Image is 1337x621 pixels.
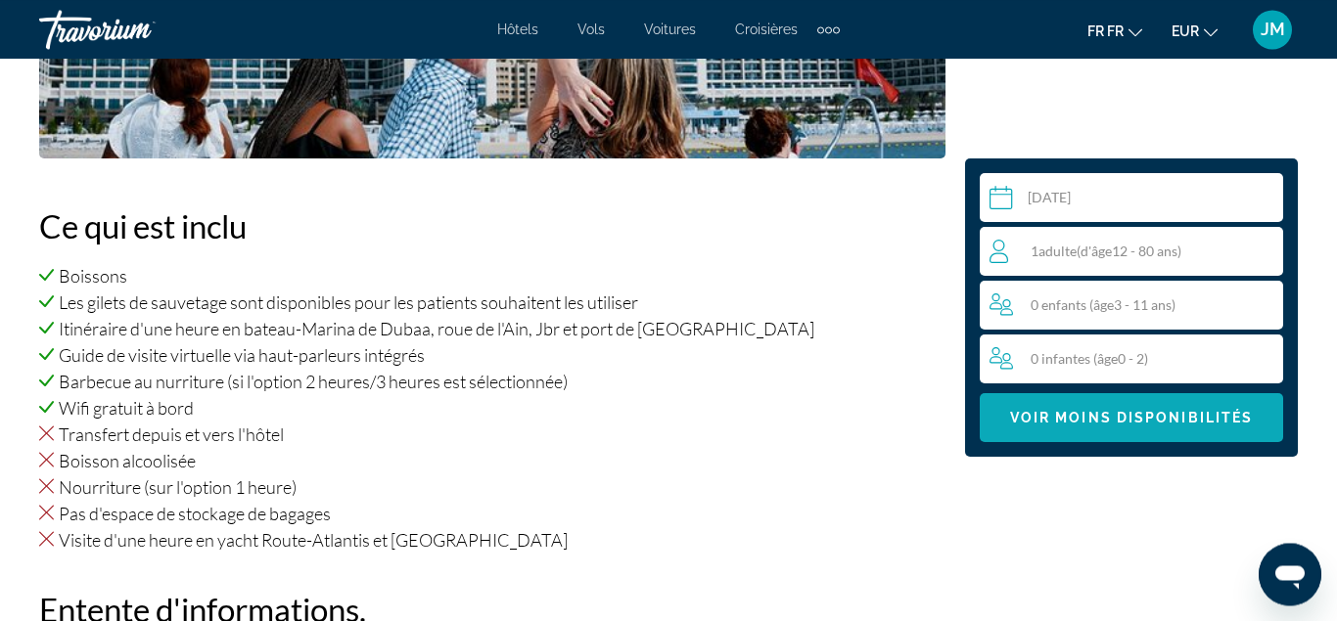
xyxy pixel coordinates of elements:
li: Boissons [39,265,945,287]
a: Voitures [644,22,696,37]
a: Travorium [39,4,235,55]
li: Les gilets de sauvetage sont disponibles pour les patients souhaitent les utiliser [39,291,945,313]
span: âge [1093,296,1114,313]
li: Barbecue au nurriture (si l'option 2 heures/3 heures est sélectionnée) [39,371,945,392]
li: Guide de visite virtuelle via haut-parleurs intégrés [39,344,945,366]
button: Menu utilisateur [1247,9,1298,50]
span: JM [1261,20,1285,39]
span: Adulte [1038,243,1077,259]
span: ( 3 - 11 ans) [1089,296,1176,313]
a: Vols [577,22,605,37]
li: Nourriture (sur l'option 1 heure) [39,476,945,498]
a: Hôtels [497,22,538,37]
a: Croisières [735,22,798,37]
span: âge [1097,350,1118,367]
li: Transfert depuis et vers l'hôtel [39,423,945,445]
span: 1 [1031,243,1181,259]
span: Enfants [1041,296,1086,313]
li: Pas d'espace de stockage de bagages [39,503,945,524]
button: Changement de monnaie [1172,17,1218,45]
button: Changer de langue [1087,17,1142,45]
h2: Ce qui est inclu [39,206,945,245]
span: 0 [1031,296,1176,313]
span: Voir moins disponibilités [1010,410,1254,425]
span: EUR [1172,23,1199,39]
span: Infantes [1041,350,1090,367]
span: ( 0 - 2) [1093,350,1148,367]
li: Itinéraire d'une heure en bateau-Marina de Dubaa, roue de l'Ain, Jbr et port de [GEOGRAPHIC_DATA] [39,318,945,339]
span: ( 12 - 80 ans) [1077,243,1181,259]
span: d'âge [1081,243,1112,259]
button: Articles de navigation supplémentaires [817,14,840,45]
li: Wifi gratuit à bord [39,397,945,419]
span: 0 [1031,350,1148,367]
button: Voyageurs: 1 adulte, 0 enfant [980,227,1283,383]
iframe: Bouton de lancement de la fenêtre de messagerie [1259,543,1321,605]
li: Visite d'une heure en yacht Route-Atlantis et [GEOGRAPHIC_DATA] [39,529,945,551]
span: fr fr [1087,23,1124,39]
button: Voir moins disponibilités [980,393,1283,442]
li: Boisson alcoolisée [39,450,945,471]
